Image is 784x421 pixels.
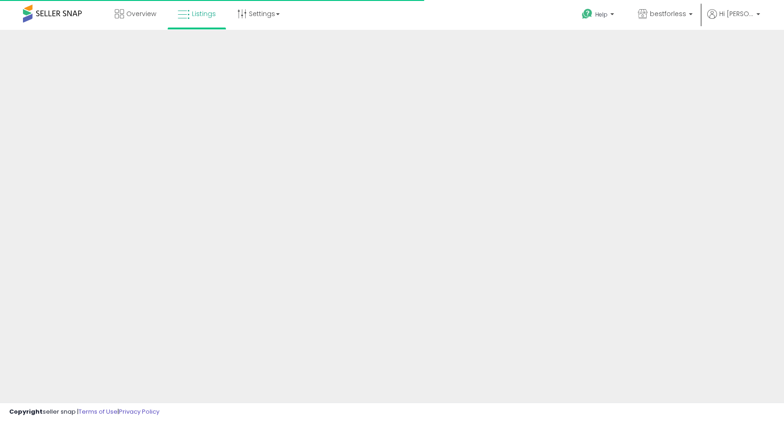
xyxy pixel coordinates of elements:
[575,1,623,30] a: Help
[9,408,159,416] div: seller snap | |
[595,11,608,18] span: Help
[126,9,156,18] span: Overview
[192,9,216,18] span: Listings
[119,407,159,416] a: Privacy Policy
[650,9,686,18] span: bestforless
[581,8,593,20] i: Get Help
[707,9,760,30] a: Hi [PERSON_NAME]
[79,407,118,416] a: Terms of Use
[9,407,43,416] strong: Copyright
[719,9,754,18] span: Hi [PERSON_NAME]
